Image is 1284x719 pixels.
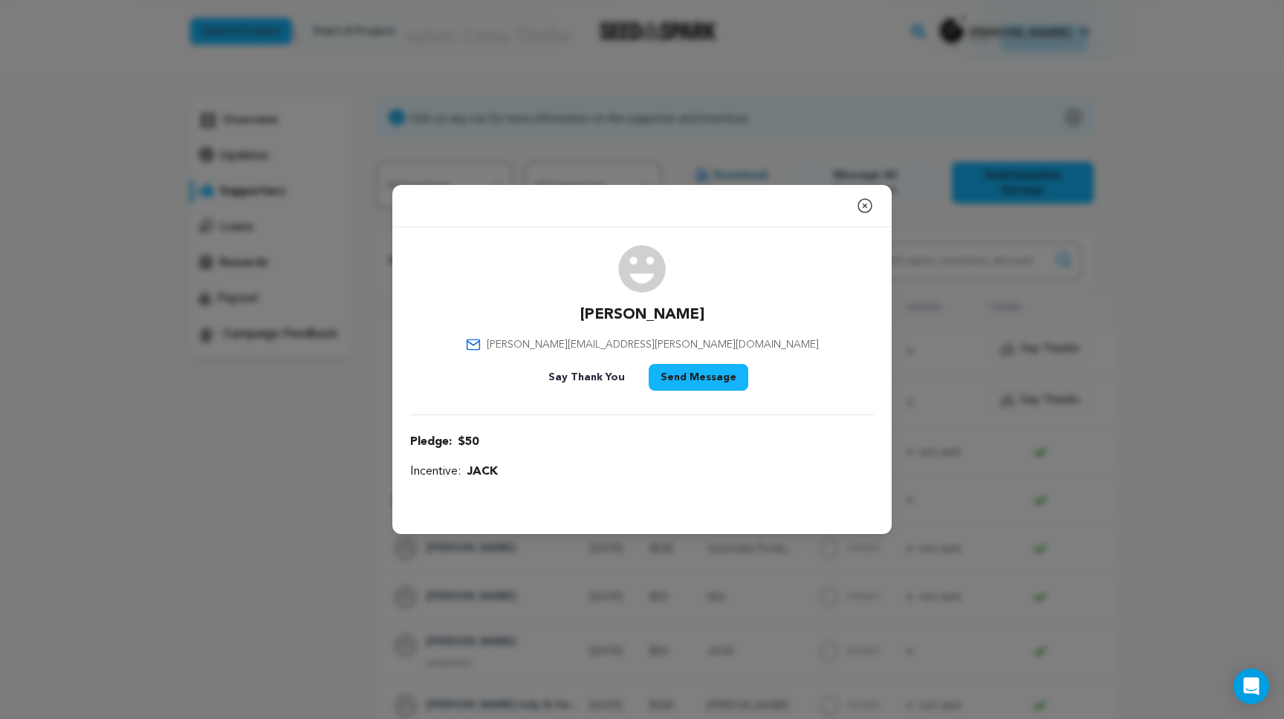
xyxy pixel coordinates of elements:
[410,463,461,481] span: Incentive:
[458,433,479,451] span: $50
[649,364,748,391] button: Send Message
[618,245,666,293] img: user.png
[536,364,637,391] button: Say Thank You
[1233,668,1269,704] div: Open Intercom Messenger
[487,337,819,352] span: [PERSON_NAME][EMAIL_ADDRESS][PERSON_NAME][DOMAIN_NAME]
[410,433,452,451] span: Pledge:
[467,463,498,481] span: JACK
[580,305,704,325] p: [PERSON_NAME]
